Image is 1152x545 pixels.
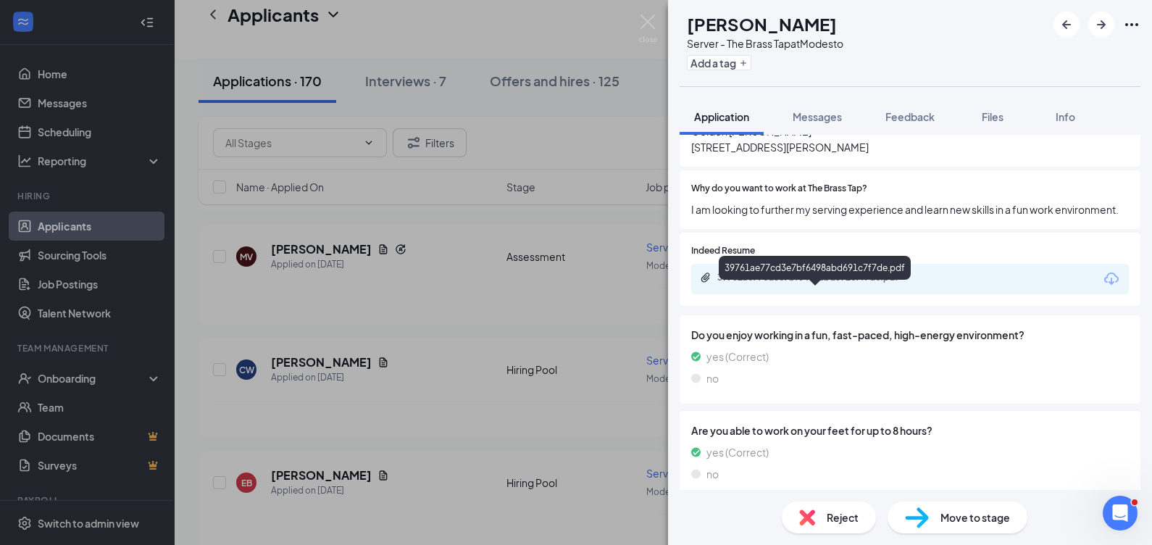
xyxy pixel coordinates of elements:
svg: Plus [739,59,748,67]
span: Move to stage [940,509,1010,525]
button: ArrowLeftNew [1053,12,1080,38]
button: PlusAdd a tag [687,55,751,70]
span: Are you able to work on your feet for up to 8 hours? [691,423,1129,438]
a: Paperclip39761ae77cd3e7bf6498abd691c7f7de.pdf [700,272,935,286]
span: Indeed Resume [691,244,755,258]
span: Files [982,110,1003,123]
button: ArrowRight [1088,12,1114,38]
svg: ArrowLeftNew [1058,16,1075,33]
h1: [PERSON_NAME] [687,12,837,36]
svg: Download [1103,270,1120,288]
span: yes (Correct) [706,349,769,365]
span: yes (Correct) [706,444,769,460]
span: Info [1056,110,1075,123]
svg: ArrowRight [1093,16,1110,33]
span: Golden [PERSON_NAME] [STREET_ADDRESS][PERSON_NAME] [691,123,1129,155]
svg: Paperclip [700,272,711,283]
span: Messages [793,110,842,123]
div: 39761ae77cd3e7bf6498abd691c7f7de.pdf [719,256,911,280]
span: Reject [827,509,859,525]
span: Application [694,110,749,123]
span: Feedback [885,110,935,123]
span: I am looking to further my serving experience and learn new skills in a fun work environment. [691,201,1129,217]
span: no [706,370,719,386]
div: 39761ae77cd3e7bf6498abd691c7f7de.pdf [717,272,920,283]
span: Why do you want to work at The Brass Tap? [691,182,867,196]
span: no [706,466,719,482]
span: Do you enjoy working in a fun, fast-paced, high-energy environment? [691,327,1129,343]
svg: Ellipses [1123,16,1140,33]
iframe: Intercom live chat [1103,496,1138,531]
div: Server - The Brass Tap at Modesto [687,36,843,51]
